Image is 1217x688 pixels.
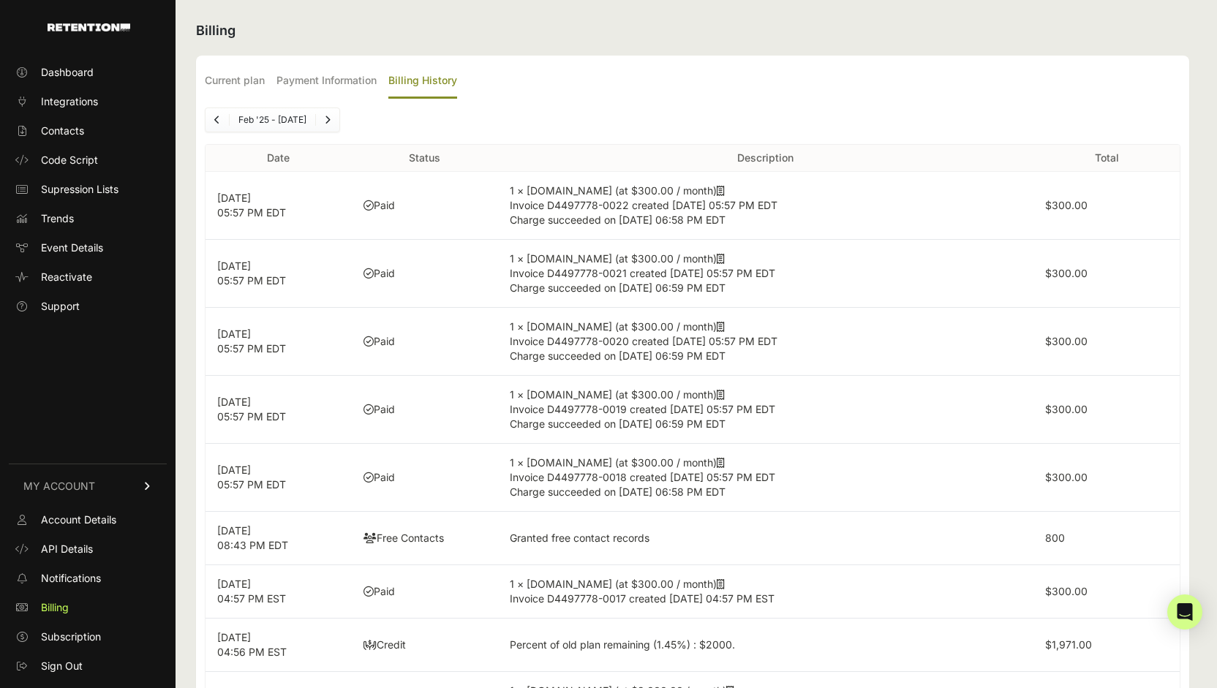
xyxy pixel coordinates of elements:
[9,508,167,532] a: Account Details
[498,145,1034,172] th: Description
[205,64,265,99] label: Current plan
[1045,471,1088,483] label: $300.00
[41,571,101,586] span: Notifications
[41,659,83,673] span: Sign Out
[9,295,167,318] a: Support
[41,542,93,556] span: API Details
[41,299,80,314] span: Support
[1033,145,1180,172] th: Total
[352,145,498,172] th: Status
[1045,403,1088,415] label: $300.00
[217,630,340,659] p: [DATE] 04:56 PM EST
[9,537,167,561] a: API Details
[510,213,726,226] span: Charge succeeded on [DATE] 06:58 PM EDT
[41,270,92,284] span: Reactivate
[9,178,167,201] a: Supression Lists
[510,335,777,347] span: Invoice D4497778-0020 created [DATE] 05:57 PM EDT
[9,654,167,678] a: Sign Out
[510,592,775,605] span: Invoice D4497778-0017 created [DATE] 04:57 PM EST
[41,630,101,644] span: Subscription
[510,199,777,211] span: Invoice D4497778-0022 created [DATE] 05:57 PM EDT
[510,417,726,430] span: Charge succeeded on [DATE] 06:59 PM EDT
[9,625,167,649] a: Subscription
[9,464,167,508] a: MY ACCOUNT
[23,479,95,494] span: MY ACCOUNT
[498,308,1034,376] td: 1 × [DOMAIN_NAME] (at $300.00 / month)
[498,444,1034,512] td: 1 × [DOMAIN_NAME] (at $300.00 / month)
[206,145,352,172] th: Date
[41,65,94,80] span: Dashboard
[1167,594,1202,630] div: Open Intercom Messenger
[352,172,498,240] td: Paid
[41,94,98,109] span: Integrations
[217,523,340,553] p: [DATE] 08:43 PM EDT
[276,64,377,99] label: Payment Information
[498,240,1034,308] td: 1 × [DOMAIN_NAME] (at $300.00 / month)
[41,124,84,138] span: Contacts
[9,236,167,260] a: Event Details
[352,308,498,376] td: Paid
[9,61,167,84] a: Dashboard
[352,565,498,619] td: Paid
[9,90,167,113] a: Integrations
[352,444,498,512] td: Paid
[510,485,726,498] span: Charge succeeded on [DATE] 06:58 PM EDT
[217,395,340,424] p: [DATE] 05:57 PM EDT
[217,191,340,220] p: [DATE] 05:57 PM EDT
[9,148,167,172] a: Code Script
[498,172,1034,240] td: 1 × [DOMAIN_NAME] (at $300.00 / month)
[1045,638,1092,651] label: $1,971.00
[510,403,775,415] span: Invoice D4497778-0019 created [DATE] 05:57 PM EDT
[9,265,167,289] a: Reactivate
[217,463,340,492] p: [DATE] 05:57 PM EDT
[352,512,498,565] td: Free Contacts
[510,267,775,279] span: Invoice D4497778-0021 created [DATE] 05:57 PM EDT
[498,512,1034,565] td: Granted free contact records
[9,596,167,619] a: Billing
[229,114,315,126] li: Feb '25 - [DATE]
[1045,267,1088,279] label: $300.00
[1045,585,1088,597] label: $300.00
[41,153,98,167] span: Code Script
[1045,199,1088,211] label: $300.00
[48,23,130,31] img: Retention.com
[1045,335,1088,347] label: $300.00
[352,376,498,444] td: Paid
[217,327,340,356] p: [DATE] 05:57 PM EDT
[41,241,103,255] span: Event Details
[41,513,116,527] span: Account Details
[217,259,340,288] p: [DATE] 05:57 PM EDT
[352,619,498,672] td: Credit
[41,182,118,197] span: Supression Lists
[510,349,726,362] span: Charge succeeded on [DATE] 06:59 PM EDT
[41,600,69,615] span: Billing
[510,281,726,294] span: Charge succeeded on [DATE] 06:59 PM EDT
[510,471,775,483] span: Invoice D4497778-0018 created [DATE] 05:57 PM EDT
[352,240,498,308] td: Paid
[206,108,229,132] a: Previous
[41,211,74,226] span: Trends
[9,119,167,143] a: Contacts
[9,207,167,230] a: Trends
[9,567,167,590] a: Notifications
[388,64,457,99] label: Billing History
[217,577,340,606] p: [DATE] 04:57 PM EST
[498,376,1034,444] td: 1 × [DOMAIN_NAME] (at $300.00 / month)
[498,619,1034,672] td: Percent of old plan remaining (1.45%) : $2000.
[1045,532,1065,544] label: 800
[498,565,1034,619] td: 1 × [DOMAIN_NAME] (at $300.00 / month)
[316,108,339,132] a: Next
[196,20,1189,41] h2: Billing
